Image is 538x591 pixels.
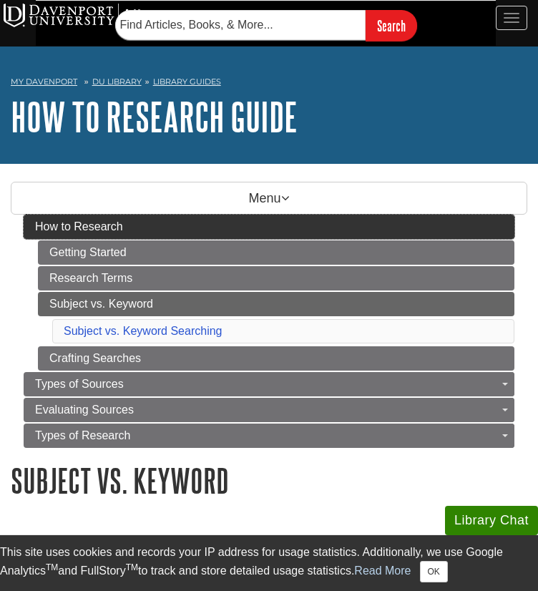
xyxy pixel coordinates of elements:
a: Getting Started [38,240,514,265]
a: Types of Research [24,424,514,448]
input: Find Articles, Books, & More... [115,10,366,40]
input: Search [366,10,417,41]
div: Guide Page Menu [11,215,527,448]
a: Subject vs. Keyword Searching [64,325,222,337]
span: Evaluating Sources [35,404,134,416]
strong: subject [363,533,411,548]
a: How to Research [24,215,514,239]
a: Research Terms [38,266,514,290]
p: Menu [11,182,527,215]
h1: Subject vs. Keyword [11,462,527,499]
span: Types of Research [35,429,130,441]
a: Library Guides [153,77,221,87]
img: Davenport University Logo [4,4,175,27]
span: How to Research [35,220,123,233]
a: Crafting Searches [38,346,514,371]
a: My Davenport [11,76,77,88]
strong: keyword [285,533,341,548]
p: The two most common types of searches are and . [11,531,527,552]
a: Types of Sources [24,372,514,396]
button: Close [420,561,448,582]
a: Read More [354,565,411,577]
button: Library Chat [445,506,538,535]
a: Evaluating Sources [24,398,514,422]
a: DU Library [92,77,142,87]
form: Searches DU Library's articles, books, and more [102,10,431,41]
a: How to Research Guide [11,94,298,139]
sup: TM [46,562,58,572]
sup: TM [126,562,138,572]
span: Types of Sources [35,378,124,390]
a: Subject vs. Keyword [38,292,514,316]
